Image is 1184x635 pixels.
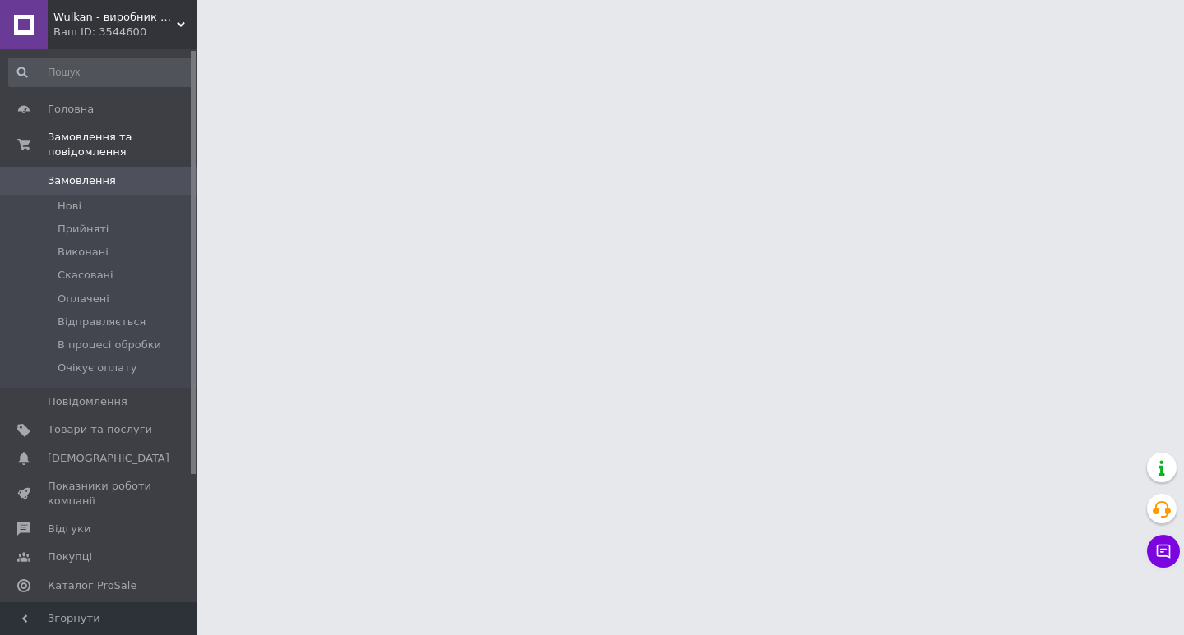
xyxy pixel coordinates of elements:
[48,550,92,564] span: Покупці
[48,451,169,466] span: [DEMOGRAPHIC_DATA]
[8,58,194,87] input: Пошук
[48,394,127,409] span: Повідомлення
[1147,535,1180,568] button: Чат з покупцем
[58,222,109,237] span: Прийняті
[58,361,136,375] span: Очікує оплату
[48,522,90,536] span: Відгуки
[58,268,113,283] span: Скасовані
[48,102,94,117] span: Головна
[58,315,146,329] span: Відправляється
[48,422,152,437] span: Товари та послуги
[53,10,177,25] span: Wulkan - виробник мангалів і сковорідок для приємного відпочинку!
[48,479,152,508] span: Показники роботи компанії
[58,245,109,260] span: Виконані
[58,199,81,214] span: Нові
[58,338,161,352] span: В процесі обробки
[48,130,197,159] span: Замовлення та повідомлення
[53,25,197,39] div: Ваш ID: 3544600
[48,578,136,593] span: Каталог ProSale
[48,173,116,188] span: Замовлення
[58,292,109,306] span: Оплачені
